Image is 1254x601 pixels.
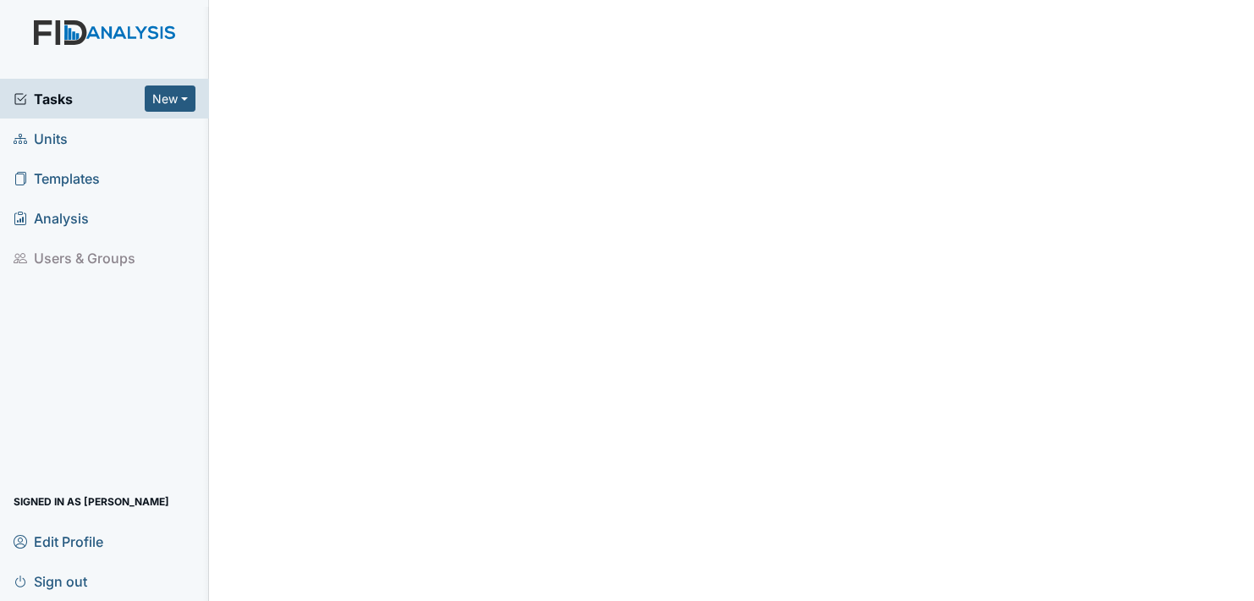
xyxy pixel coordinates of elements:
[14,165,100,191] span: Templates
[14,568,87,594] span: Sign out
[145,85,195,112] button: New
[14,488,169,515] span: Signed in as [PERSON_NAME]
[14,89,145,109] a: Tasks
[14,125,68,152] span: Units
[14,528,103,554] span: Edit Profile
[14,205,89,231] span: Analysis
